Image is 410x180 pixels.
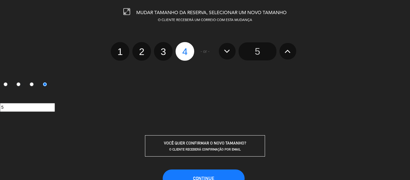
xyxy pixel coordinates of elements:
[30,82,34,86] input: 3
[158,19,252,22] span: O CLIENTE RECEBERÁ UM CORREIO COM ESTA MUDANÇA
[43,82,47,86] input: 4
[132,42,151,61] label: 2
[176,42,194,61] label: 4
[169,147,241,151] span: O CLIENTE RECEBERÁ CONFIRMAÇÃO POR EMAIL
[13,80,26,90] label: 2
[4,82,8,86] input: 1
[154,42,173,61] label: 3
[39,80,53,90] label: 4
[111,42,129,61] label: 1
[164,141,246,145] span: VOCÊ QUER CONFIRMAR O NOVO TAMANHO?
[200,48,210,55] span: - or -
[136,11,287,15] span: MUDAR TAMANHO DA RESERVA, SELECIONAR UM NOVO TAMANHO
[26,80,40,90] label: 3
[17,82,20,86] input: 2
